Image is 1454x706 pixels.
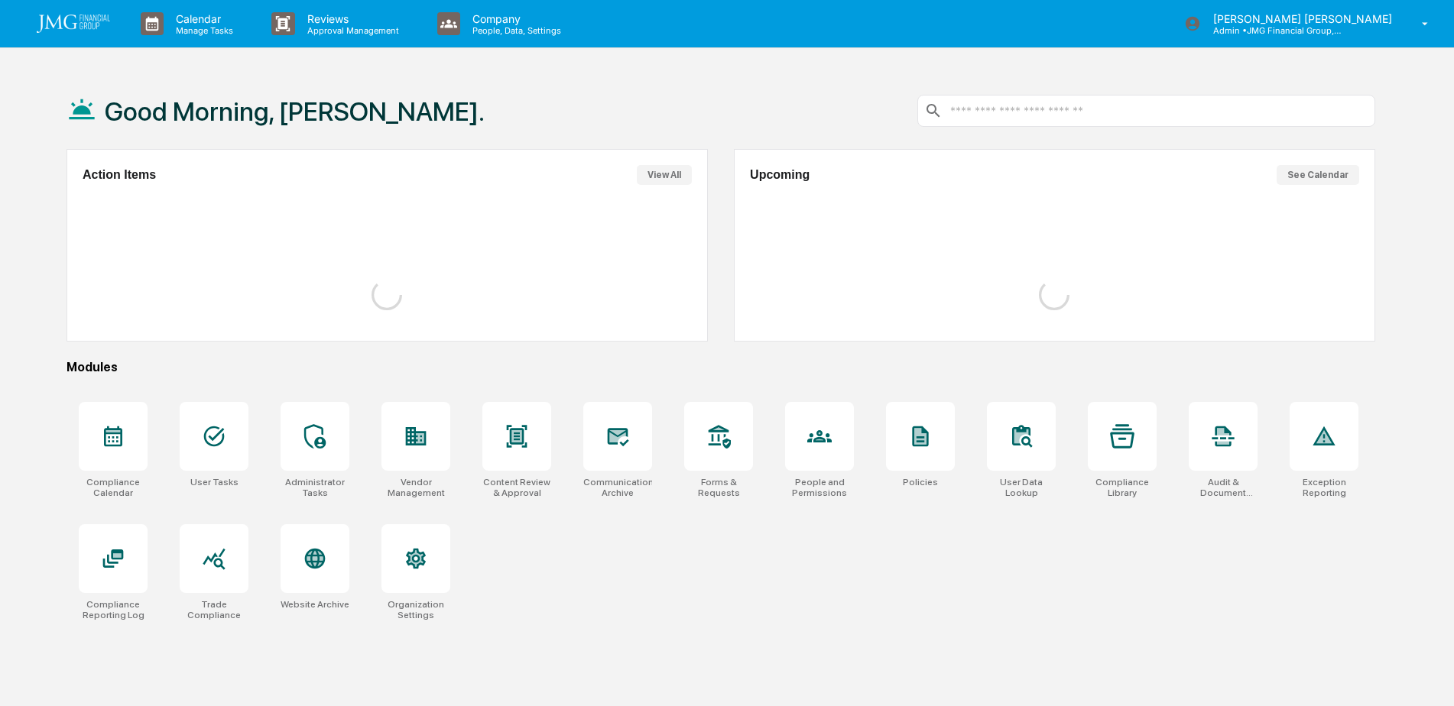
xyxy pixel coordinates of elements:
div: User Data Lookup [987,477,1056,498]
div: Audit & Document Logs [1189,477,1258,498]
div: Compliance Reporting Log [79,599,148,620]
div: Exception Reporting [1290,477,1358,498]
p: Reviews [295,12,407,25]
div: Vendor Management [381,477,450,498]
h2: Action Items [83,168,156,182]
div: Compliance Library [1088,477,1157,498]
div: Forms & Requests [684,477,753,498]
p: Approval Management [295,25,407,36]
img: logo [37,15,110,33]
div: Content Review & Approval [482,477,551,498]
div: Modules [67,360,1375,374]
h1: Good Morning, [PERSON_NAME]. [105,96,485,127]
div: User Tasks [190,477,239,487]
div: Administrator Tasks [281,477,349,498]
h2: Upcoming [750,168,810,182]
p: Manage Tasks [164,25,241,36]
p: Company [460,12,569,25]
div: Communications Archive [583,477,652,498]
div: Policies [903,477,938,487]
div: Compliance Calendar [79,477,148,498]
div: People and Permissions [785,477,854,498]
p: Admin • JMG Financial Group, Ltd. [1201,25,1343,36]
div: Trade Compliance [180,599,248,620]
p: [PERSON_NAME] [PERSON_NAME] [1201,12,1400,25]
p: Calendar [164,12,241,25]
p: People, Data, Settings [460,25,569,36]
button: See Calendar [1277,165,1359,185]
button: View All [637,165,692,185]
div: Organization Settings [381,599,450,620]
div: Website Archive [281,599,349,610]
